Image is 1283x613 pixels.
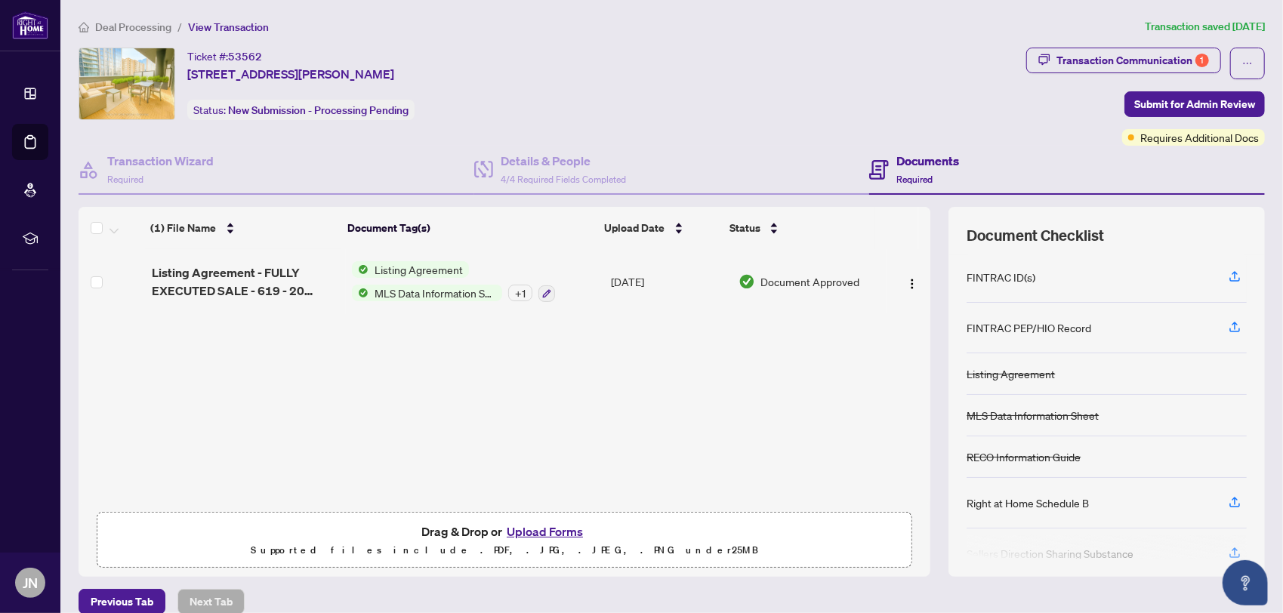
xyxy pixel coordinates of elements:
span: Submit for Admin Review [1134,92,1255,116]
span: ellipsis [1242,58,1253,69]
img: logo [12,11,48,39]
span: home [79,22,89,32]
span: JN [23,572,38,593]
div: FINTRAC PEP/HIO Record [967,319,1091,336]
div: RECO Information Guide [967,448,1081,465]
span: 53562 [228,50,262,63]
img: IMG-C12408061_1.jpg [79,48,174,119]
article: Transaction saved [DATE] [1145,18,1265,35]
th: Document Tag(s) [341,207,598,249]
span: MLS Data Information Sheet [369,285,502,301]
p: Supported files include .PDF, .JPG, .JPEG, .PNG under 25 MB [106,541,902,559]
span: Upload Date [605,220,665,236]
div: 1 [1195,54,1209,67]
div: MLS Data Information Sheet [967,407,1099,424]
h4: Documents [896,152,959,170]
span: [STREET_ADDRESS][PERSON_NAME] [187,65,394,83]
img: Status Icon [352,261,369,278]
span: Required [107,174,143,185]
td: [DATE] [605,249,732,314]
button: Status IconListing AgreementStatus IconMLS Data Information Sheet+1 [352,261,555,302]
span: Drag & Drop or [421,522,588,541]
span: Deal Processing [95,20,171,34]
span: View Transaction [188,20,269,34]
span: Document Checklist [967,225,1104,246]
button: Open asap [1223,560,1268,605]
div: Right at Home Schedule B [967,494,1089,511]
button: Upload Forms [502,522,588,541]
div: Listing Agreement [967,365,1055,382]
th: Status [723,207,875,249]
span: Listing Agreement - FULLY EXECUTED SALE - 619 - 20 [PERSON_NAME] 408.pdf [152,263,340,300]
div: Transaction Communication [1056,48,1209,72]
li: / [177,18,182,35]
span: Requires Additional Docs [1140,129,1259,146]
th: (1) File Name [145,207,342,249]
h4: Details & People [501,152,626,170]
img: Document Status [739,273,755,290]
div: Status: [187,100,415,120]
span: (1) File Name [151,220,217,236]
span: New Submission - Processing Pending [228,103,409,117]
div: FINTRAC ID(s) [967,269,1035,285]
th: Upload Date [599,207,724,249]
img: Status Icon [352,285,369,301]
img: Logo [906,278,918,290]
div: Ticket #: [187,48,262,65]
span: 4/4 Required Fields Completed [501,174,626,185]
span: Listing Agreement [369,261,469,278]
div: + 1 [508,285,532,301]
span: Document Approved [761,273,860,290]
h4: Transaction Wizard [107,152,214,170]
span: Status [729,220,760,236]
span: Drag & Drop orUpload FormsSupported files include .PDF, .JPG, .JPEG, .PNG under25MB [97,513,911,568]
button: Transaction Communication1 [1026,48,1221,73]
button: Submit for Admin Review [1124,91,1265,117]
span: Required [896,174,933,185]
button: Logo [900,270,924,294]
